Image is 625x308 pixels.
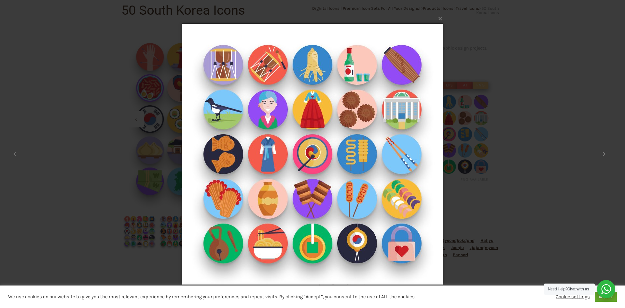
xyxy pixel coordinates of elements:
[567,287,589,291] strong: Chat with us
[595,292,617,302] a: ACCEPT
[184,11,445,25] button: ×
[548,287,589,291] span: Need Help?
[556,294,590,300] a: Cookie settings
[8,294,434,300] div: We use cookies on our website to give you the most relevant experience by remembering your prefer...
